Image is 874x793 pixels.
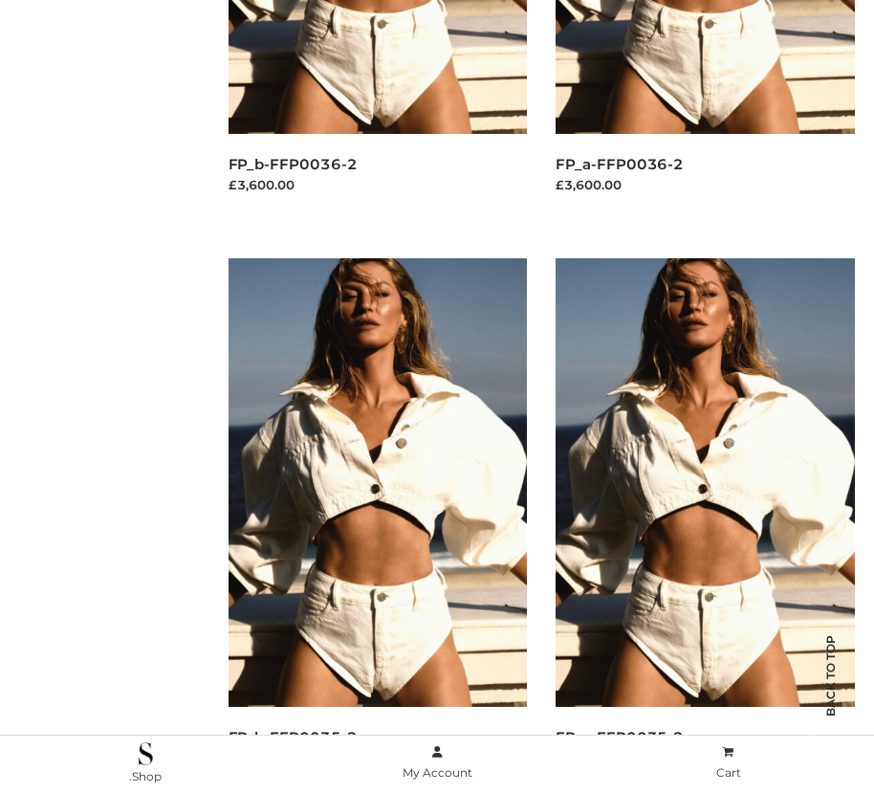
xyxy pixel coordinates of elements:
span: .Shop [129,769,162,783]
a: FP_a-FFP0035-2 [556,728,684,746]
div: £3,600.00 [229,175,528,194]
span: Back to top [807,669,855,716]
div: £3,600.00 [556,175,855,194]
span: Cart [716,765,741,780]
a: FP_b-FFP0036-2 [229,155,358,173]
span: My Account [403,765,472,780]
img: .Shop [139,742,153,765]
a: FP_b-FFP0035-2 [229,728,358,746]
a: My Account [292,741,583,784]
a: Cart [582,741,874,784]
a: FP_a-FFP0036-2 [556,155,684,173]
